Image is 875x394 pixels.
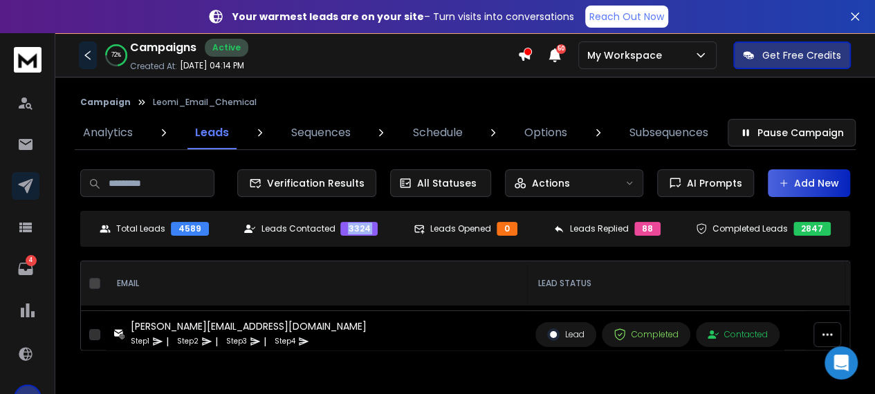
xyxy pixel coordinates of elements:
[283,116,359,149] a: Sequences
[232,10,574,24] p: – Turn visits into conversations
[497,222,517,236] div: 0
[629,124,708,141] p: Subsequences
[762,48,841,62] p: Get Free Credits
[412,124,462,141] p: Schedule
[340,222,378,236] div: 3324
[83,124,133,141] p: Analytics
[621,116,717,149] a: Subsequences
[166,335,169,348] p: |
[733,41,851,69] button: Get Free Credits
[532,176,570,190] p: Actions
[585,6,668,28] a: Reach Out Now
[195,124,229,141] p: Leads
[275,335,295,348] p: Step 4
[131,335,149,348] p: Step 1
[264,335,266,348] p: |
[111,51,121,59] p: 72 %
[516,116,575,149] a: Options
[712,223,788,234] p: Completed Leads
[237,169,376,197] button: Verification Results
[80,97,131,108] button: Campaign
[131,319,367,333] div: [PERSON_NAME][EMAIL_ADDRESS][DOMAIN_NAME]
[430,223,491,234] p: Leads Opened
[75,116,141,149] a: Analytics
[614,328,679,341] div: Completed
[153,97,257,108] p: Leomi_Email_Chemical
[106,261,527,306] th: EMAIL
[527,261,845,306] th: LEAD STATUS
[205,39,248,57] div: Active
[417,176,477,190] p: All Statuses
[587,48,667,62] p: My Workspace
[291,124,351,141] p: Sequences
[116,223,165,234] p: Total Leads
[232,10,424,24] strong: Your warmest leads are on your site
[177,335,199,348] p: Step 2
[547,328,584,341] div: Lead
[215,335,218,348] p: |
[14,47,42,73] img: logo
[12,255,39,283] a: 4
[793,222,831,236] div: 2847
[556,44,566,54] span: 50
[130,39,196,56] h1: Campaigns
[728,119,856,147] button: Pause Campaign
[180,60,244,71] p: [DATE] 04:14 PM
[825,346,858,379] div: Open Intercom Messenger
[768,169,850,197] button: Add New
[634,222,661,236] div: 88
[26,255,37,266] p: 4
[261,176,365,190] span: Verification Results
[226,335,247,348] p: Step 3
[187,116,237,149] a: Leads
[524,124,567,141] p: Options
[130,61,177,72] p: Created At:
[570,223,629,234] p: Leads Replied
[404,116,470,149] a: Schedule
[708,329,768,340] div: Contacted
[657,169,754,197] button: AI Prompts
[171,222,209,236] div: 4589
[681,176,742,190] span: AI Prompts
[589,10,664,24] p: Reach Out Now
[261,223,335,234] p: Leads Contacted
